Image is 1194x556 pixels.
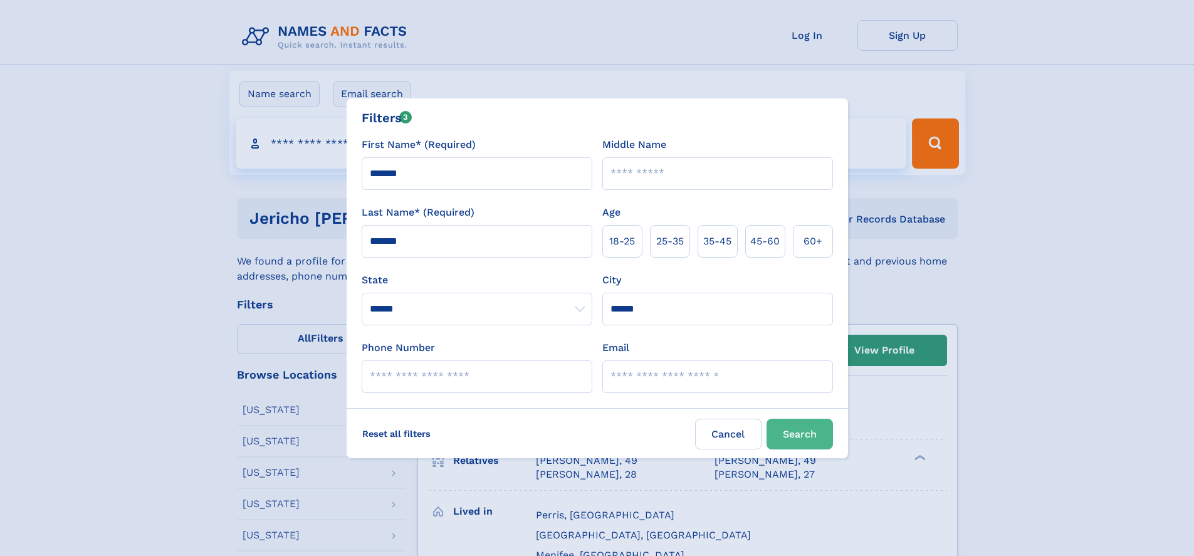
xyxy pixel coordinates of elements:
[750,234,780,249] span: 45‑60
[804,234,822,249] span: 60+
[703,234,731,249] span: 35‑45
[602,137,666,152] label: Middle Name
[656,234,684,249] span: 25‑35
[354,419,439,449] label: Reset all filters
[602,205,621,220] label: Age
[695,419,762,449] label: Cancel
[602,340,629,355] label: Email
[609,234,635,249] span: 18‑25
[362,273,592,288] label: State
[767,419,833,449] button: Search
[362,340,435,355] label: Phone Number
[362,108,412,127] div: Filters
[602,273,621,288] label: City
[362,205,474,220] label: Last Name* (Required)
[362,137,476,152] label: First Name* (Required)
